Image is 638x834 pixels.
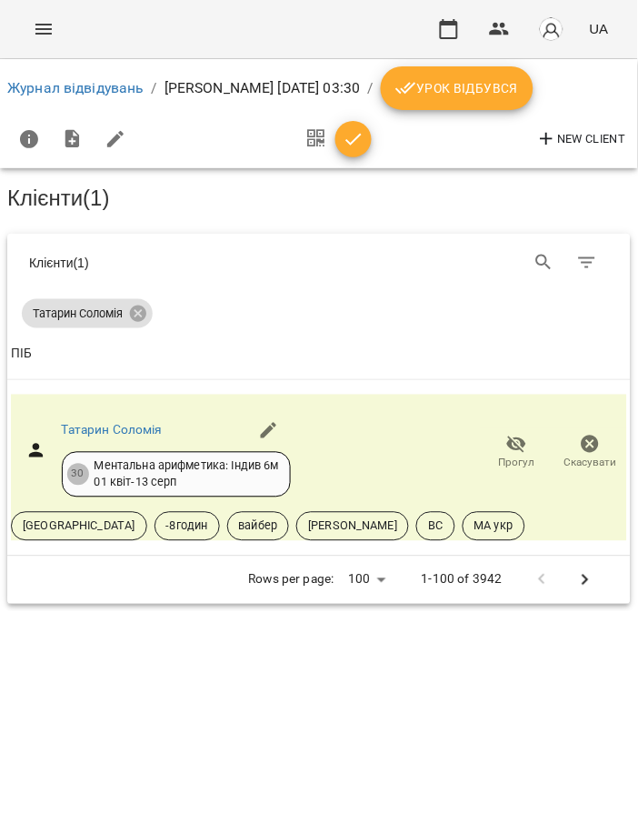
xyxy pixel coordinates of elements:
span: Татарин Соломія [22,306,134,322]
li: / [152,77,157,99]
li: / [368,77,374,99]
p: [PERSON_NAME] [DATE] 03:30 [164,77,361,99]
h3: Клієнти ( 1 ) [7,186,631,210]
span: Прогул [499,456,535,471]
span: ВС [417,518,454,535]
span: ПІБ [11,343,627,365]
button: Урок відбувся [381,66,533,110]
div: ПІБ [11,343,32,365]
div: Клієнти ( 1 ) [29,246,305,279]
div: 100 [342,567,393,593]
button: Фільтр [565,241,609,285]
div: Table Toolbar [7,234,631,292]
p: Rows per page: [249,571,334,589]
span: UA [590,19,609,38]
div: 30 [67,464,89,486]
span: Скасувати [564,456,617,471]
div: Sort [11,343,32,365]
button: Menu [22,7,65,51]
button: Скасувати [553,427,627,478]
button: New Client [532,125,631,154]
div: Ментальна арифметика: Індив 6м 01 квіт - 13 серп [95,458,279,492]
span: [PERSON_NAME] [297,518,408,535]
span: New Client [536,128,626,150]
span: МА укр [464,518,524,535]
span: [GEOGRAPHIC_DATA] [12,518,146,535]
button: UA [583,12,616,45]
a: Журнал відвідувань [7,79,145,96]
img: avatar_s.png [539,16,564,42]
span: Урок відбувся [395,77,519,99]
span: -8годин [155,518,219,535]
button: Next Page [563,558,607,602]
nav: breadcrumb [7,66,631,110]
button: Прогул [480,427,553,478]
div: Татарин Соломія [22,299,153,328]
button: Search [523,241,566,285]
p: 1-100 of 3942 [422,571,503,589]
span: вайбер [228,518,289,535]
a: Татарин Соломія [62,423,163,437]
